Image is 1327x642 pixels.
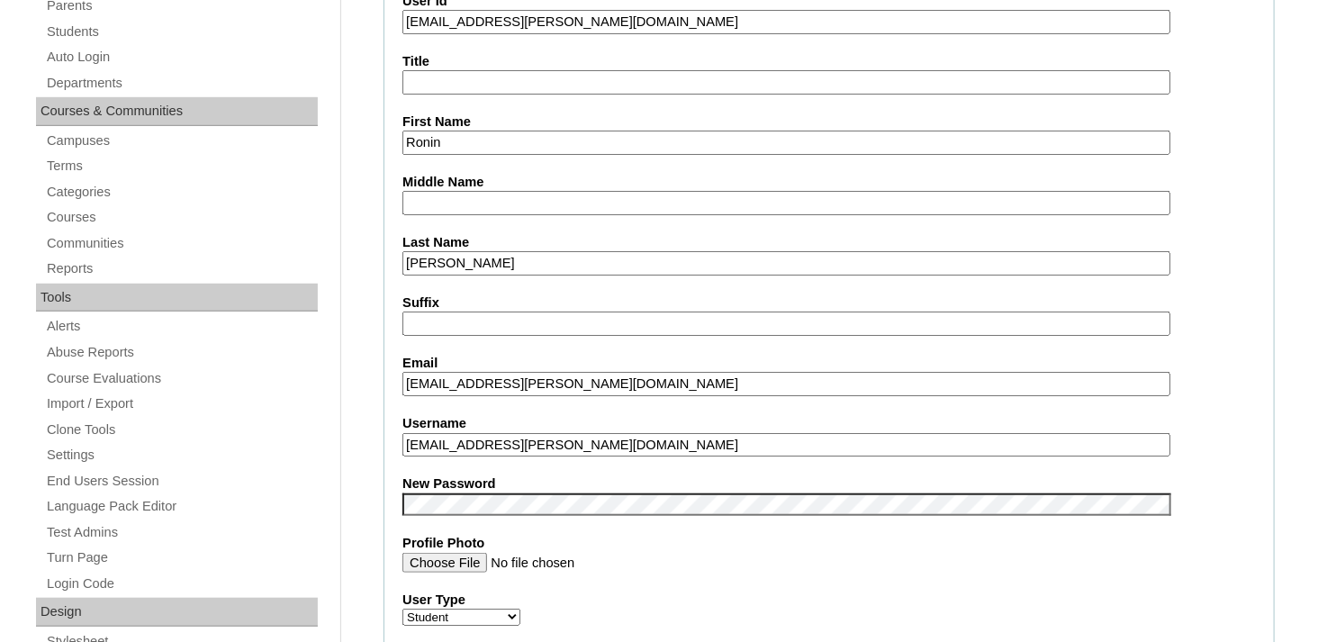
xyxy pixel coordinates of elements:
[402,233,1256,252] label: Last Name
[45,521,318,544] a: Test Admins
[402,294,1256,312] label: Suffix
[45,470,318,493] a: End Users Session
[402,52,1256,71] label: Title
[45,258,318,280] a: Reports
[36,598,318,627] div: Design
[45,495,318,518] a: Language Pack Editor
[45,232,318,255] a: Communities
[45,21,318,43] a: Students
[45,367,318,390] a: Course Evaluations
[45,206,318,229] a: Courses
[45,155,318,177] a: Terms
[45,72,318,95] a: Departments
[45,444,318,466] a: Settings
[402,591,1256,610] label: User Type
[402,534,1256,553] label: Profile Photo
[45,181,318,203] a: Categories
[402,354,1256,373] label: Email
[36,97,318,126] div: Courses & Communities
[45,46,318,68] a: Auto Login
[45,573,318,595] a: Login Code
[45,130,318,152] a: Campuses
[36,284,318,312] div: Tools
[45,419,318,441] a: Clone Tools
[402,475,1256,493] label: New Password
[45,315,318,338] a: Alerts
[402,113,1256,131] label: First Name
[402,414,1256,433] label: Username
[45,547,318,569] a: Turn Page
[402,173,1256,192] label: Middle Name
[45,341,318,364] a: Abuse Reports
[45,393,318,415] a: Import / Export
